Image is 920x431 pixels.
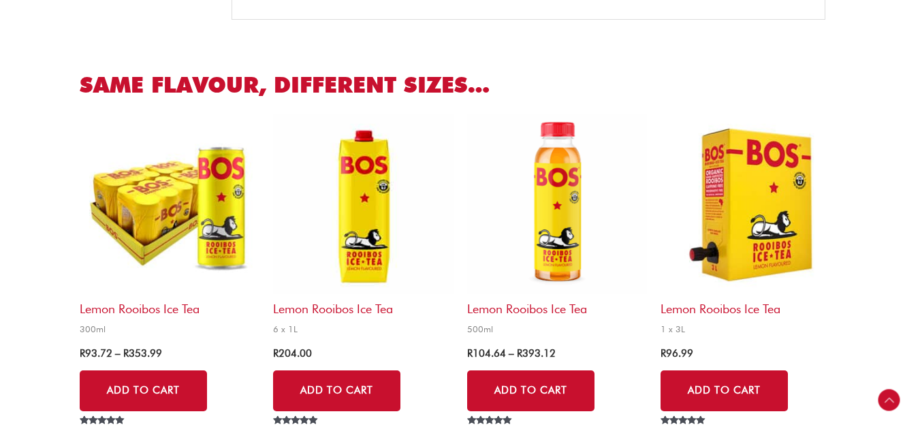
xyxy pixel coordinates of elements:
[467,114,647,294] img: berry rooibos ice tea
[80,114,259,339] a: Lemon Rooibos Ice Tea300ml
[115,347,121,360] span: –
[273,294,453,317] h2: Lemon Rooibos Ice Tea
[273,114,453,294] img: Lemon Rooibos Ice Tea
[273,347,312,360] bdi: 204.00
[467,294,647,317] h2: Lemon Rooibos Ice Tea
[273,347,279,360] span: R
[80,347,85,360] span: R
[467,347,473,360] span: R
[123,347,129,360] span: R
[661,323,840,335] span: 1 x 3L
[467,114,647,339] a: Lemon Rooibos Ice Tea500ml
[80,370,207,411] a: Select options for “Lemon Rooibos Ice Tea”
[467,347,506,360] bdi: 104.64
[80,347,112,360] bdi: 93.72
[661,114,840,339] a: Lemon Rooibos Ice Tea1 x 3L
[661,114,840,294] img: Lemon Rooibos Ice Tea
[509,347,514,360] span: –
[467,370,594,411] a: Select options for “Lemon Rooibos Ice Tea”
[80,294,259,317] h2: Lemon Rooibos Ice Tea
[467,323,647,335] span: 500ml
[517,347,556,360] bdi: 393.12
[517,347,522,360] span: R
[661,370,788,411] a: Add to cart: “Lemon Rooibos Ice Tea”
[661,347,666,360] span: R
[273,323,453,335] span: 6 x 1L
[80,323,259,335] span: 300ml
[273,370,400,411] a: Add to cart: “Lemon Rooibos Ice Tea”
[661,347,693,360] bdi: 96.99
[273,114,453,339] a: Lemon Rooibos Ice Tea6 x 1L
[80,71,840,99] h2: Same flavour, different sizes…
[661,294,840,317] h2: Lemon Rooibos Ice Tea
[80,114,259,294] img: Lemon Rooibos Ice Tea
[123,347,162,360] bdi: 353.99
